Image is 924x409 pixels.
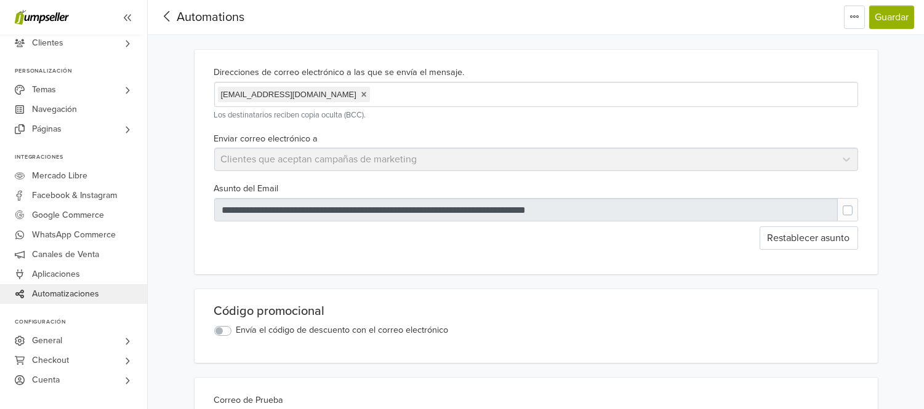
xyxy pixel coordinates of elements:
[15,154,147,161] p: Integraciones
[15,319,147,326] p: Configuración
[150,236,494,300] p: Ahora que formas parte de nuestra comunidad, queremos asegurarnos de que tu mascota reciba el mej...
[214,304,858,319] div: Código promocional
[214,66,465,79] label: Direcciones de correo electrónico a las que se envía el mensaje.
[214,394,284,407] label: Correo de Prueba
[234,332,410,360] a: Explora nuestra colección
[15,68,147,75] p: Personalización
[218,87,370,103] span: [EMAIL_ADDRESS][DOMAIN_NAME]
[32,100,77,119] span: Navegación
[32,245,99,264] span: Canales de Venta
[32,186,117,205] span: Facebook & Instagram
[32,284,99,304] span: Automatizaciones
[150,308,230,317] strong: ¡Gracias por unirte!
[32,205,104,225] span: Google Commerce
[32,119,62,139] span: Páginas
[32,264,80,284] span: Aplicaciones
[32,80,56,100] span: Temas
[214,132,318,146] label: Enviar correo electrónico a
[32,225,116,245] span: WhatsApp Commerce
[214,182,279,196] label: Asunto del Email
[150,391,494,404] p: Saludos cordiales,
[32,351,69,370] span: Checkout
[32,33,63,53] span: Clientes
[150,204,494,229] p: ¡Es un placer darte la bienvenida a ALL-VET | Tienda de Mascotas | Veterinarios a Domicilio en [G...
[150,378,494,391] p: ¿Necesita ayuda? Estamos aquí para ayudarle en cada paso del proceso.
[32,166,87,186] span: Mercado Libre
[177,10,244,25] span: Automations
[869,6,914,29] button: Guardar
[32,331,62,351] span: General
[150,185,494,197] p: ¡Hola !
[760,226,858,250] button: Restablecer asunto
[214,109,858,121] small: Los destinatarios reciben copia oculta (BCC).
[236,324,449,337] label: Envía el código de descuento con el correo electrónico
[260,37,384,160] img: logo-all-vet.png
[262,276,393,285] b: Atención Veterinaria a Domicilio
[32,370,60,390] span: Cuenta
